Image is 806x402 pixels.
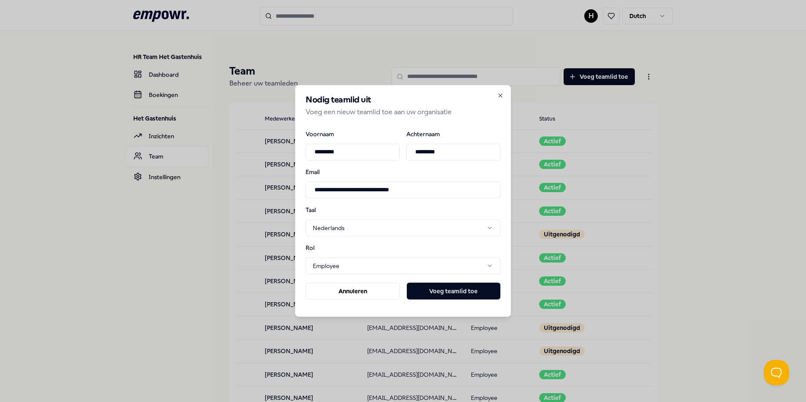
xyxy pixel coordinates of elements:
[306,107,500,118] p: Voeg een nieuw teamlid toe aan uw organisatie
[306,245,349,251] label: Rol
[407,283,500,300] button: Voeg teamlid toe
[306,96,500,104] h2: Nodig teamlid uit
[406,131,500,137] label: Achternaam
[306,283,400,300] button: Annuleren
[306,169,500,174] label: Email
[306,206,349,212] label: Taal
[306,131,400,137] label: Voornaam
